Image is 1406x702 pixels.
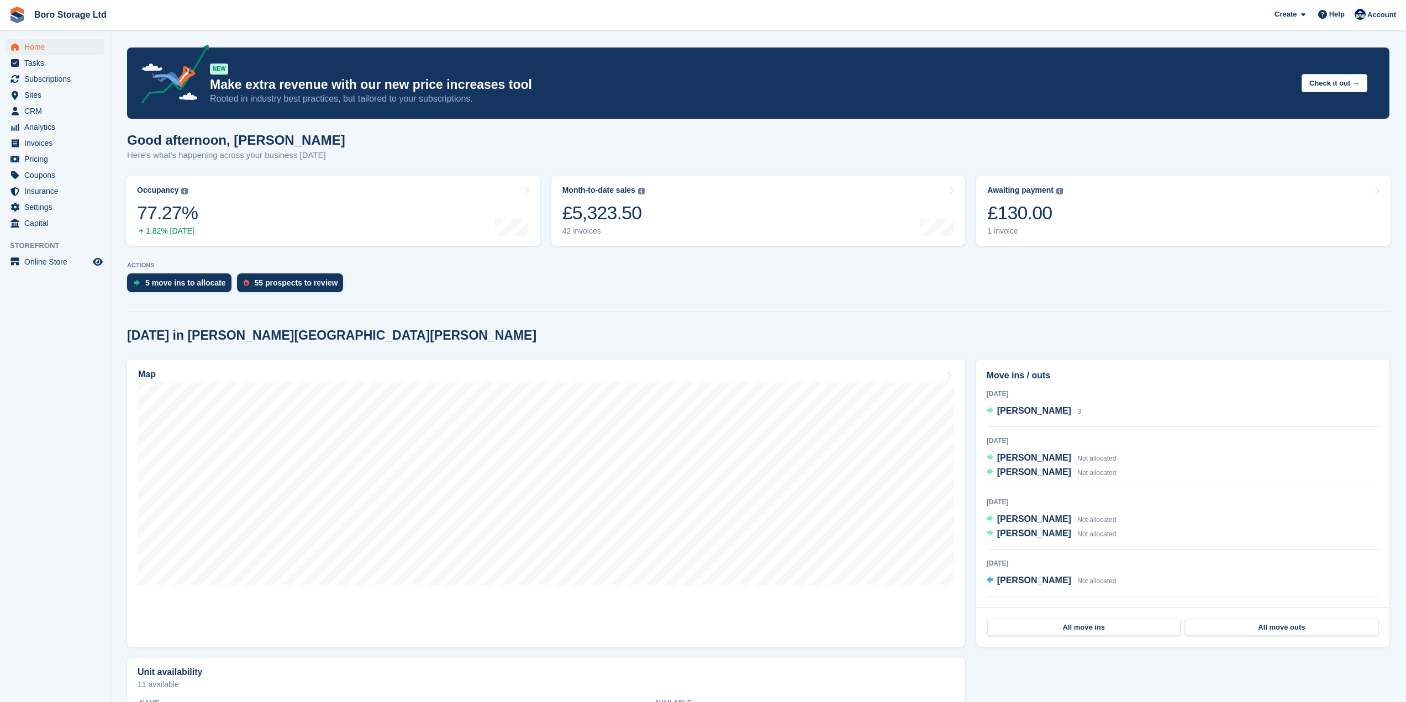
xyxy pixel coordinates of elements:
span: Pricing [24,151,91,167]
span: 3 [1077,408,1081,415]
div: [DATE] [987,389,1379,399]
span: Coupons [24,167,91,183]
span: Invoices [24,135,91,151]
div: Month-to-date sales [562,186,635,195]
a: menu [6,151,104,167]
a: All move outs [1185,619,1378,636]
div: 5 move ins to allocate [145,278,226,287]
a: All move ins [987,619,1181,636]
span: [PERSON_NAME] [997,406,1071,415]
div: £130.00 [987,202,1063,224]
span: Not allocated [1077,530,1116,538]
span: CRM [24,103,91,119]
a: Awaiting payment £130.00 1 invoice [976,176,1391,246]
img: icon-info-grey-7440780725fd019a000dd9b08b2336e03edf1995a4989e88bcd33f0948082b44.svg [181,188,188,194]
span: Tasks [24,55,91,71]
span: [PERSON_NAME] [997,529,1071,538]
a: 55 prospects to review [237,273,349,298]
span: [PERSON_NAME] [997,576,1071,585]
a: menu [6,183,104,199]
div: 77.27% [137,202,198,224]
a: Preview store [91,255,104,268]
span: Settings [24,199,91,215]
h2: Move ins / outs [987,369,1379,382]
div: 42 invoices [562,226,645,236]
span: Analytics [24,119,91,135]
a: menu [6,167,104,183]
a: [PERSON_NAME] 3 [987,404,1081,419]
span: Capital [24,215,91,231]
span: Insurance [24,183,91,199]
span: Create [1275,9,1297,20]
span: Sites [24,87,91,103]
span: Not allocated [1077,577,1116,585]
a: [PERSON_NAME] Not allocated [987,451,1117,466]
span: [PERSON_NAME] [997,467,1071,477]
img: Tobie Hillier [1355,9,1366,20]
span: Help [1329,9,1345,20]
button: Check it out → [1302,74,1367,92]
a: menu [6,55,104,71]
a: menu [6,87,104,103]
div: [DATE] [987,436,1379,446]
img: price-adjustments-announcement-icon-8257ccfd72463d97f412b2fc003d46551f7dbcb40ab6d574587a9cd5c0d94... [132,45,209,108]
img: icon-info-grey-7440780725fd019a000dd9b08b2336e03edf1995a4989e88bcd33f0948082b44.svg [638,188,645,194]
h2: Map [138,370,156,379]
div: £5,323.50 [562,202,645,224]
a: menu [6,103,104,119]
a: [PERSON_NAME] Not allocated [987,466,1117,480]
img: icon-info-grey-7440780725fd019a000dd9b08b2336e03edf1995a4989e88bcd33f0948082b44.svg [1056,188,1063,194]
span: Not allocated [1077,516,1116,524]
h1: Good afternoon, [PERSON_NAME] [127,133,345,147]
a: menu [6,119,104,135]
h2: [DATE] in [PERSON_NAME][GEOGRAPHIC_DATA][PERSON_NAME] [127,328,536,343]
p: Here's what's happening across your business [DATE] [127,149,345,162]
a: Map [127,360,965,647]
div: 55 prospects to review [255,278,338,287]
a: menu [6,71,104,87]
a: menu [6,199,104,215]
div: Occupancy [137,186,178,195]
p: Make extra revenue with our new price increases tool [210,77,1293,93]
span: Subscriptions [24,71,91,87]
img: prospect-51fa495bee0391a8d652442698ab0144808aea92771e9ea1ae160a38d050c398.svg [244,279,249,286]
a: 5 move ins to allocate [127,273,237,298]
span: Storefront [10,240,110,251]
img: stora-icon-8386f47178a22dfd0bd8f6a31ec36ba5ce8667c1dd55bd0f319d3a0aa187defe.svg [9,7,25,23]
p: 11 available [138,680,955,688]
a: [PERSON_NAME] Not allocated [987,513,1117,527]
span: [PERSON_NAME] [997,514,1071,524]
div: NEW [210,64,228,75]
a: menu [6,135,104,151]
span: [PERSON_NAME] [997,453,1071,462]
a: [PERSON_NAME] Not allocated [987,527,1117,541]
div: [DATE] [987,497,1379,507]
a: Month-to-date sales £5,323.50 42 invoices [551,176,966,246]
span: Online Store [24,254,91,270]
p: Rooted in industry best practices, but tailored to your subscriptions. [210,93,1293,105]
div: 1.82% [DATE] [137,226,198,236]
span: Home [24,39,91,55]
a: menu [6,39,104,55]
a: menu [6,254,104,270]
span: Not allocated [1077,455,1116,462]
a: Occupancy 77.27% 1.82% [DATE] [126,176,540,246]
div: 1 invoice [987,226,1063,236]
div: Awaiting payment [987,186,1054,195]
h2: Unit availability [138,667,202,677]
span: Not allocated [1077,469,1116,477]
p: ACTIONS [127,262,1389,269]
span: Account [1367,9,1396,20]
div: [DATE] [987,605,1379,615]
div: [DATE] [987,558,1379,568]
a: Boro Storage Ltd [30,6,111,24]
a: menu [6,215,104,231]
img: move_ins_to_allocate_icon-fdf77a2bb77ea45bf5b3d319d69a93e2d87916cf1d5bf7949dd705db3b84f3ca.svg [134,279,140,286]
a: [PERSON_NAME] Not allocated [987,574,1117,588]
